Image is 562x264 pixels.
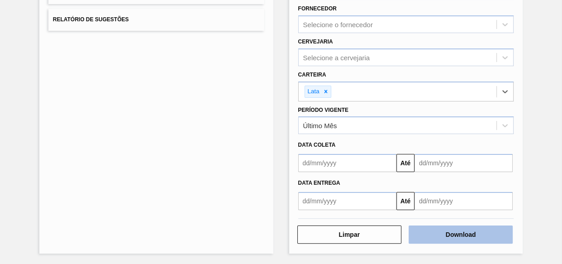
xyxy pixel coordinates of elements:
[303,53,370,61] div: Selecione a cervejaria
[298,107,348,113] label: Período Vigente
[303,122,337,130] div: Último Mês
[414,192,513,210] input: dd/mm/yyyy
[414,154,513,172] input: dd/mm/yyyy
[298,5,337,12] label: Fornecedor
[409,226,513,244] button: Download
[48,9,264,31] button: Relatório de Sugestões
[298,142,336,148] span: Data coleta
[396,192,414,210] button: Até
[297,226,401,244] button: Limpar
[305,86,321,97] div: Lata
[298,72,326,78] label: Carteira
[396,154,414,172] button: Até
[298,154,396,172] input: dd/mm/yyyy
[298,192,396,210] input: dd/mm/yyyy
[303,21,373,29] div: Selecione o fornecedor
[298,180,340,186] span: Data entrega
[53,16,129,23] span: Relatório de Sugestões
[298,38,333,45] label: Cervejaria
